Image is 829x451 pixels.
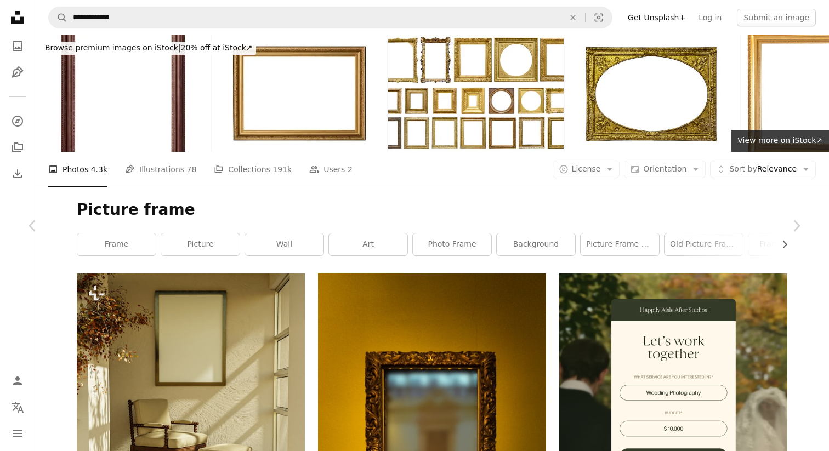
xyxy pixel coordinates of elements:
a: art [329,233,407,255]
a: Explore [7,110,29,132]
a: Log in [692,9,728,26]
a: Collections 191k [214,152,292,187]
span: 2 [348,163,353,175]
a: frame [77,233,156,255]
button: License [553,161,620,178]
img: Golden vintage frame isolated on white background (All clipping paths included) [388,35,564,152]
button: Orientation [624,161,706,178]
button: Sort byRelevance [710,161,816,178]
img: Frame [565,35,740,152]
span: Orientation [643,164,686,173]
a: old picture frame [665,233,743,255]
a: frame mockup [748,233,827,255]
a: Log in / Sign up [7,370,29,392]
span: View more on iStock ↗ [737,136,822,145]
h1: Picture frame [77,200,787,220]
img: Frame [35,35,211,152]
a: Illustrations [7,61,29,83]
img: Vintage old retro wooden golden frame isolated on white [212,35,387,152]
a: photo frame [413,233,491,255]
span: 78 [187,163,197,175]
span: Browse premium images on iStock | [45,43,180,52]
button: Submit an image [737,9,816,26]
form: Find visuals sitewide [48,7,612,28]
button: Search Unsplash [49,7,67,28]
button: Language [7,396,29,418]
span: Relevance [729,164,797,175]
div: 20% off at iStock ↗ [42,42,256,55]
a: wall [245,233,323,255]
a: Users 2 [309,152,353,187]
a: View more on iStock↗ [731,130,829,152]
button: Clear [561,7,585,28]
a: a chair and ottoman in front of a picture frame [77,412,305,422]
a: Download History [7,163,29,185]
span: Sort by [729,164,757,173]
a: picture [161,233,240,255]
a: Get Unsplash+ [621,9,692,26]
a: Browse premium images on iStock|20% off at iStock↗ [35,35,263,61]
span: License [572,164,601,173]
button: Visual search [586,7,612,28]
button: Menu [7,423,29,444]
a: Collections [7,136,29,158]
a: background [497,233,575,255]
a: picture frame mockup [581,233,659,255]
a: Next [763,173,829,278]
a: Photos [7,35,29,57]
span: 191k [272,163,292,175]
a: Illustrations 78 [125,152,196,187]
